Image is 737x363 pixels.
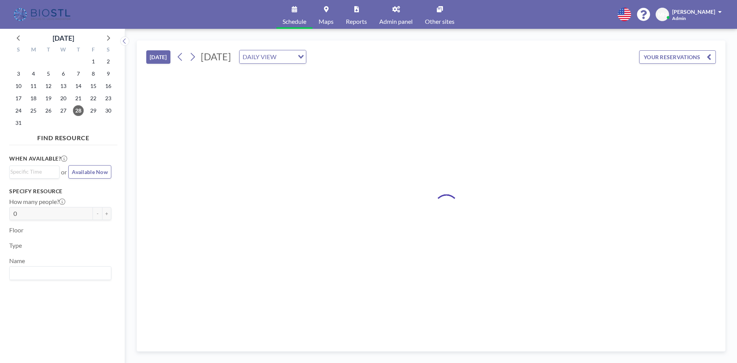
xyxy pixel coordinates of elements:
[283,18,306,25] span: Schedule
[73,81,84,91] span: Thursday, August 14, 2025
[73,93,84,104] span: Thursday, August 21, 2025
[88,105,99,116] span: Friday, August 29, 2025
[13,105,24,116] span: Sunday, August 24, 2025
[28,81,39,91] span: Monday, August 11, 2025
[86,45,101,55] div: F
[13,68,24,79] span: Sunday, August 3, 2025
[103,68,114,79] span: Saturday, August 9, 2025
[9,242,22,249] label: Type
[639,50,716,64] button: YOUR RESERVATIONS
[88,56,99,67] span: Friday, August 1, 2025
[103,105,114,116] span: Saturday, August 30, 2025
[10,268,107,278] input: Search for option
[10,166,59,177] div: Search for option
[88,93,99,104] span: Friday, August 22, 2025
[71,45,86,55] div: T
[9,257,25,265] label: Name
[9,226,23,234] label: Floor
[43,68,54,79] span: Tuesday, August 5, 2025
[58,93,69,104] span: Wednesday, August 20, 2025
[61,168,67,176] span: or
[73,68,84,79] span: Thursday, August 7, 2025
[425,18,454,25] span: Other sites
[658,11,667,18] span: MH
[241,52,278,62] span: DAILY VIEW
[73,105,84,116] span: Thursday, August 28, 2025
[28,105,39,116] span: Monday, August 25, 2025
[26,45,41,55] div: M
[13,81,24,91] span: Sunday, August 10, 2025
[103,56,114,67] span: Saturday, August 2, 2025
[93,207,102,220] button: -
[43,93,54,104] span: Tuesday, August 19, 2025
[28,68,39,79] span: Monday, August 4, 2025
[53,33,74,43] div: [DATE]
[58,68,69,79] span: Wednesday, August 6, 2025
[9,198,65,206] label: How many people?
[43,105,54,116] span: Tuesday, August 26, 2025
[58,105,69,116] span: Wednesday, August 27, 2025
[9,131,117,142] h4: FIND RESOURCE
[10,167,55,176] input: Search for option
[319,18,334,25] span: Maps
[72,169,108,175] span: Available Now
[201,51,231,62] span: [DATE]
[88,68,99,79] span: Friday, August 8, 2025
[146,50,170,64] button: [DATE]
[13,93,24,104] span: Sunday, August 17, 2025
[379,18,413,25] span: Admin panel
[88,81,99,91] span: Friday, August 15, 2025
[11,45,26,55] div: S
[103,93,114,104] span: Saturday, August 23, 2025
[240,50,306,63] div: Search for option
[279,52,293,62] input: Search for option
[103,81,114,91] span: Saturday, August 16, 2025
[10,267,111,280] div: Search for option
[28,93,39,104] span: Monday, August 18, 2025
[43,81,54,91] span: Tuesday, August 12, 2025
[101,45,116,55] div: S
[56,45,71,55] div: W
[346,18,367,25] span: Reports
[41,45,56,55] div: T
[58,81,69,91] span: Wednesday, August 13, 2025
[13,118,24,128] span: Sunday, August 31, 2025
[102,207,111,220] button: +
[672,15,686,21] span: Admin
[68,165,111,179] button: Available Now
[672,8,715,15] span: [PERSON_NAME]
[9,188,111,195] h3: Specify resource
[12,7,73,22] img: organization-logo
